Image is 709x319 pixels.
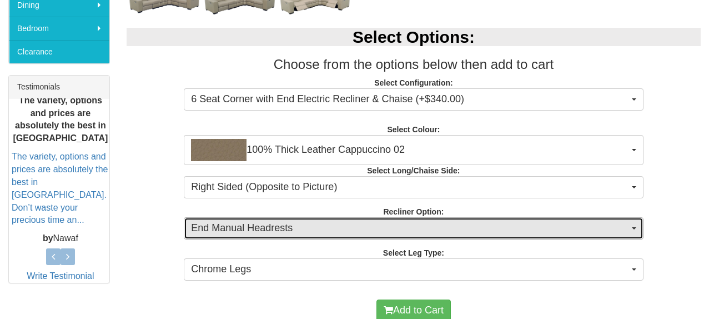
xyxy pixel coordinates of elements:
[191,92,628,107] span: 6 Seat Corner with End Electric Recliner & Chaise (+$340.00)
[12,233,109,246] p: Nawaf
[191,139,628,161] span: 100% Thick Leather Cappuccino 02
[184,258,643,281] button: Chrome Legs
[43,234,53,243] b: by
[13,96,108,143] b: The variety, options and prices are absolutely the best in [GEOGRAPHIC_DATA]
[374,78,453,87] strong: Select Configuration:
[191,139,247,161] img: 100% Thick Leather Cappuccino 02
[383,248,444,257] strong: Select Leg Type:
[184,135,643,165] button: 100% Thick Leather Cappuccino 02100% Thick Leather Cappuccino 02
[184,217,643,240] button: End Manual Headrests
[9,17,109,40] a: Bedroom
[353,28,475,46] b: Select Options:
[191,221,628,236] span: End Manual Headrests
[127,57,701,72] h3: Choose from the options below then add to cart
[191,180,628,195] span: Right Sided (Opposite to Picture)
[184,176,643,198] button: Right Sided (Opposite to Picture)
[184,88,643,111] button: 6 Seat Corner with End Electric Recliner & Chaise (+$340.00)
[9,40,109,63] a: Clearance
[387,125,440,134] strong: Select Colour:
[191,262,628,277] span: Chrome Legs
[27,271,94,281] a: Write Testimonial
[12,152,108,225] a: The variety, options and prices are absolutely the best in [GEOGRAPHIC_DATA]. Don’t waste your pr...
[367,166,460,175] strong: Select Long/Chaise Side:
[9,76,109,98] div: Testimonials
[383,207,444,216] strong: Recliner Option:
